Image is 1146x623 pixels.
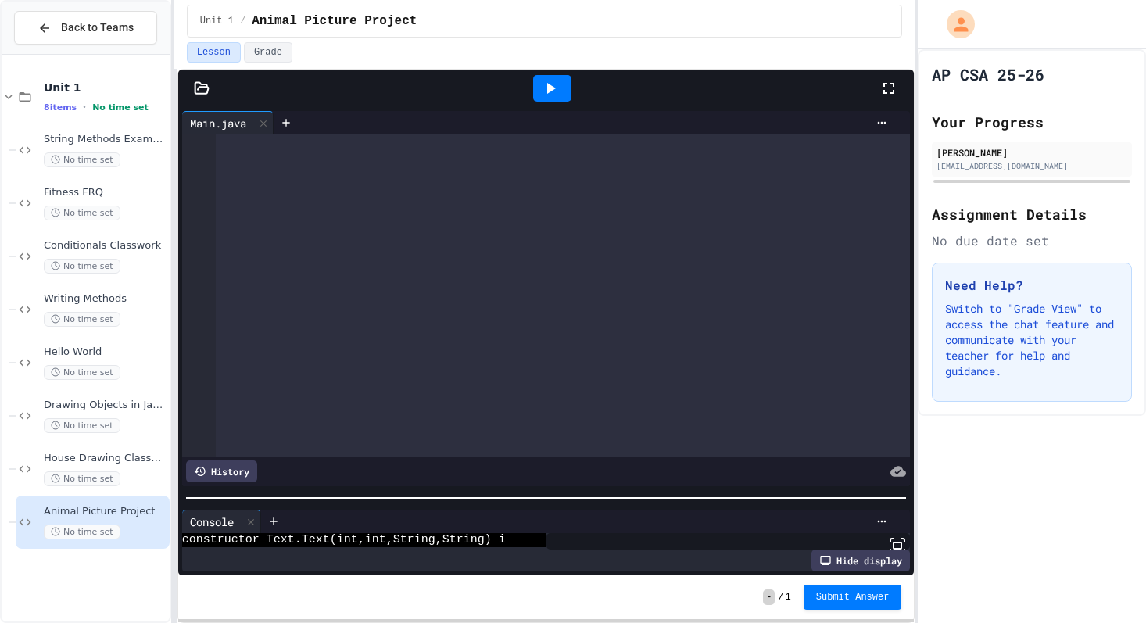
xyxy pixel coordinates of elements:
div: Hide display [811,550,910,571]
span: No time set [44,365,120,380]
span: - [763,589,775,605]
div: Console [182,510,261,533]
span: String Methods Examples [44,133,167,146]
button: Back to Teams [14,11,157,45]
span: Unit 1 [200,15,234,27]
span: No time set [92,102,149,113]
span: Drawing Objects in Java - HW Playposit Code [44,399,167,412]
span: No time set [44,525,120,539]
p: Switch to "Grade View" to access the chat feature and communicate with your teacher for help and ... [945,301,1119,379]
div: Main.java [182,111,274,134]
span: Animal Picture Project [44,505,167,518]
span: / [240,15,245,27]
button: Submit Answer [804,585,902,610]
div: [PERSON_NAME] [936,145,1127,159]
button: Grade [244,42,292,63]
span: Fitness FRQ [44,186,167,199]
iframe: chat widget [1080,560,1130,607]
span: No time set [44,206,120,220]
span: / [778,591,783,603]
div: No due date set [932,231,1132,250]
span: Unit 1 [44,81,167,95]
span: No time set [44,312,120,327]
h3: Need Help? [945,276,1119,295]
span: No time set [44,152,120,167]
h2: Your Progress [932,111,1132,133]
span: No time set [44,471,120,486]
span: Writing Methods [44,292,167,306]
div: Console [182,514,242,530]
span: Animal Picture Project [252,12,417,30]
span: • [83,101,86,113]
span: No time set [44,259,120,274]
div: History [186,460,257,482]
span: Submit Answer [816,591,890,603]
h2: Assignment Details [932,203,1132,225]
div: Main.java [182,115,254,131]
div: [EMAIL_ADDRESS][DOMAIN_NAME] [936,160,1127,172]
span: Hello World [44,346,167,359]
span: No time set [44,418,120,433]
div: My Account [930,6,979,42]
span: Back to Teams [61,20,134,36]
span: constructor Text.Text(int,int,String,String) i [182,533,506,547]
span: House Drawing Classwork [44,452,167,465]
h1: AP CSA 25-26 [932,63,1044,85]
button: Lesson [187,42,241,63]
iframe: chat widget [1016,492,1130,559]
span: 8 items [44,102,77,113]
span: 1 [786,591,791,603]
span: Conditionals Classwork [44,239,167,252]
